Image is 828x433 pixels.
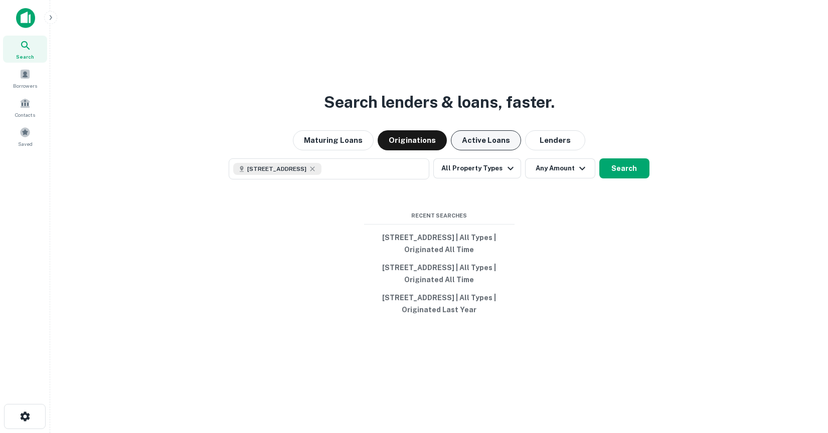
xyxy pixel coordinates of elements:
a: Saved [3,123,47,150]
img: capitalize-icon.png [16,8,35,28]
iframe: Chat Widget [778,353,828,401]
button: Search [599,158,649,178]
a: Search [3,36,47,63]
button: [STREET_ADDRESS] | All Types | Originated Last Year [364,289,515,319]
button: [STREET_ADDRESS] | All Types | Originated All Time [364,259,515,289]
button: Originations [378,130,447,150]
button: [STREET_ADDRESS] [229,158,429,179]
button: All Property Types [433,158,521,178]
span: Recent Searches [364,211,515,220]
span: Search [16,53,34,61]
button: Any Amount [525,158,595,178]
span: Borrowers [13,82,37,90]
span: [STREET_ADDRESS] [247,164,306,173]
span: Contacts [15,111,35,119]
button: Maturing Loans [293,130,374,150]
h3: Search lenders & loans, faster. [324,90,555,114]
a: Contacts [3,94,47,121]
button: Lenders [525,130,585,150]
button: [STREET_ADDRESS] | All Types | Originated All Time [364,229,515,259]
button: Active Loans [451,130,521,150]
a: Borrowers [3,65,47,92]
span: Saved [18,140,33,148]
